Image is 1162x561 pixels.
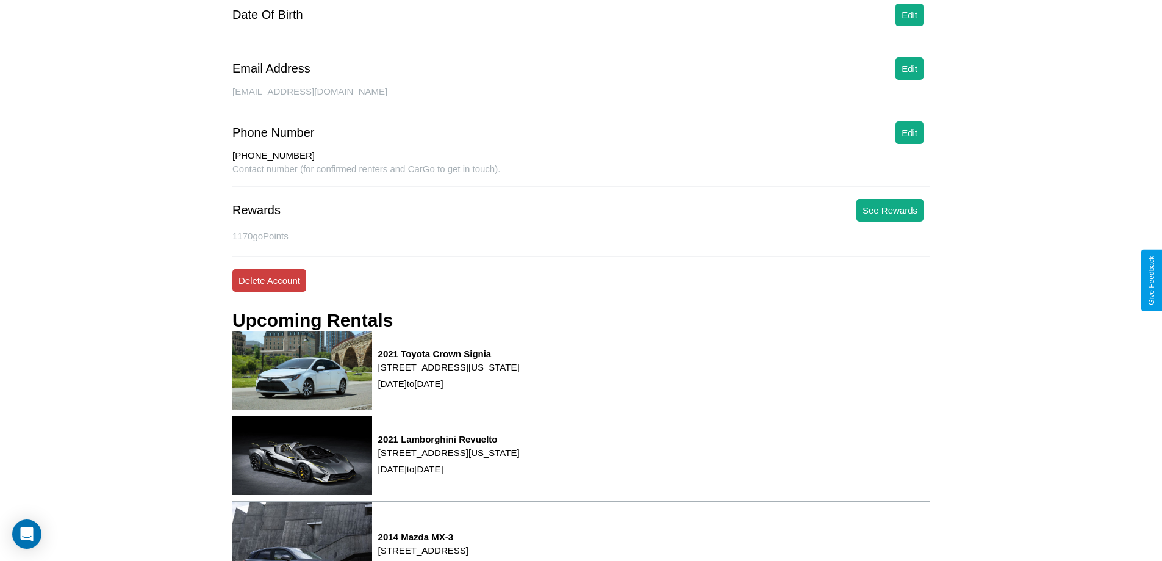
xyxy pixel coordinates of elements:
p: [STREET_ADDRESS][US_STATE] [378,444,520,461]
img: rental [232,331,372,410]
button: Delete Account [232,269,306,292]
button: Edit [895,121,924,144]
p: [STREET_ADDRESS] [378,542,468,559]
img: rental [232,416,372,495]
div: [PHONE_NUMBER] [232,150,930,164]
div: Open Intercom Messenger [12,519,41,549]
p: [STREET_ADDRESS][US_STATE] [378,359,520,375]
div: [EMAIL_ADDRESS][DOMAIN_NAME] [232,86,930,109]
div: Rewards [232,203,281,217]
h3: 2021 Toyota Crown Signia [378,349,520,359]
div: Email Address [232,62,310,76]
h3: Upcoming Rentals [232,310,393,331]
button: Edit [895,4,924,26]
div: Contact number (for confirmed renters and CarGo to get in touch). [232,164,930,187]
p: [DATE] to [DATE] [378,375,520,392]
p: 1170 goPoints [232,228,930,244]
h3: 2014 Mazda MX-3 [378,532,468,542]
p: [DATE] to [DATE] [378,461,520,477]
div: Give Feedback [1147,256,1156,305]
div: Date Of Birth [232,8,303,22]
button: See Rewards [856,199,924,222]
h3: 2021 Lamborghini Revuelto [378,434,520,444]
button: Edit [895,57,924,80]
div: Phone Number [232,126,315,140]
